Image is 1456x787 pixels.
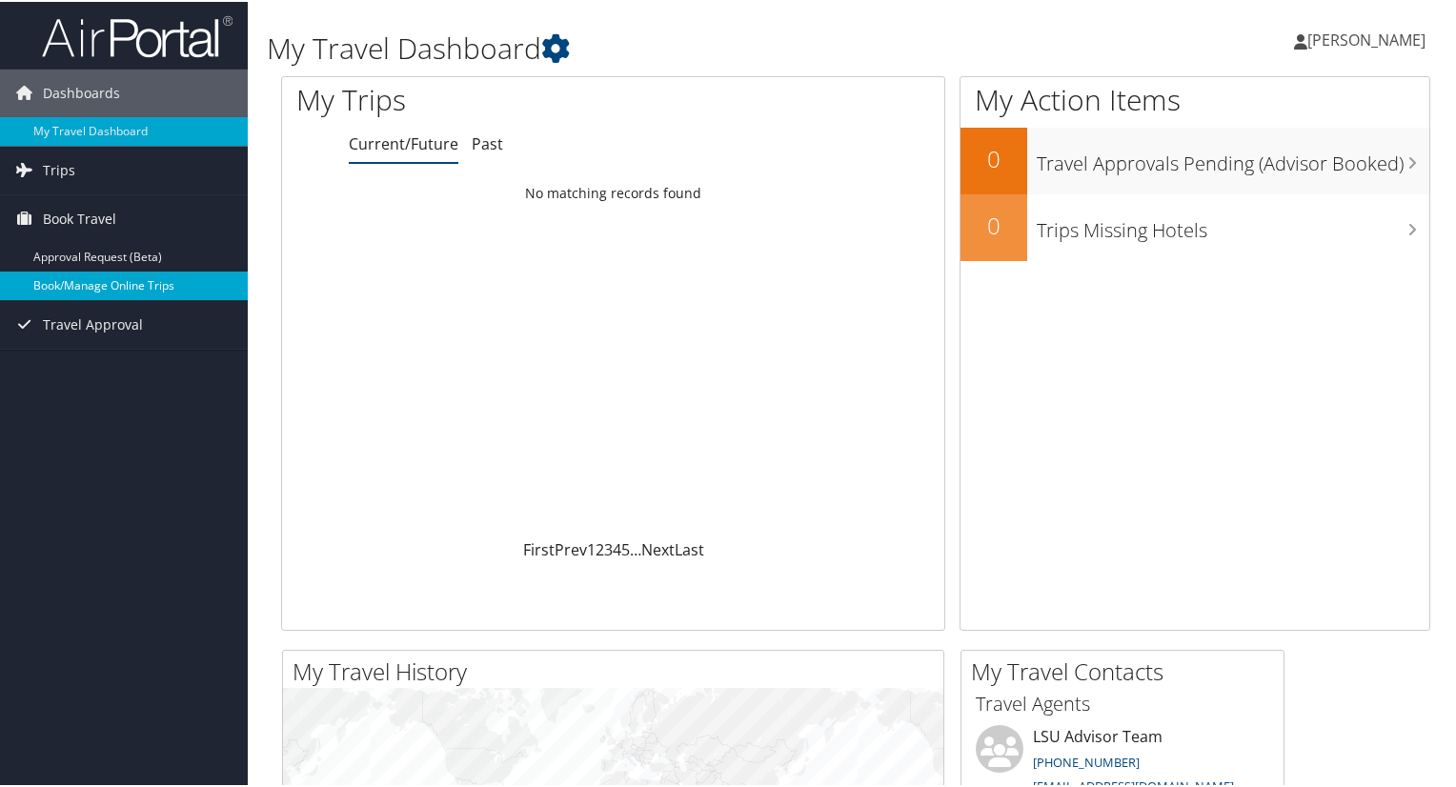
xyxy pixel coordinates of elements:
[641,537,675,558] a: Next
[267,27,1052,67] h1: My Travel Dashboard
[293,654,943,686] h2: My Travel History
[971,654,1284,686] h2: My Travel Contacts
[613,537,621,558] a: 4
[296,78,655,118] h1: My Trips
[1033,752,1140,769] a: [PHONE_NUMBER]
[675,537,704,558] a: Last
[976,689,1269,716] h3: Travel Agents
[43,193,116,241] span: Book Travel
[961,141,1027,173] h2: 0
[555,537,587,558] a: Prev
[42,12,233,57] img: airportal-logo.png
[587,537,596,558] a: 1
[43,145,75,192] span: Trips
[1037,206,1429,242] h3: Trips Missing Hotels
[472,131,503,152] a: Past
[1307,28,1426,49] span: [PERSON_NAME]
[43,68,120,115] span: Dashboards
[282,174,944,209] td: No matching records found
[961,126,1429,192] a: 0Travel Approvals Pending (Advisor Booked)
[961,208,1027,240] h2: 0
[961,78,1429,118] h1: My Action Items
[1037,139,1429,175] h3: Travel Approvals Pending (Advisor Booked)
[349,131,458,152] a: Current/Future
[621,537,630,558] a: 5
[630,537,641,558] span: …
[43,299,143,347] span: Travel Approval
[961,192,1429,259] a: 0Trips Missing Hotels
[596,537,604,558] a: 2
[1294,10,1445,67] a: [PERSON_NAME]
[604,537,613,558] a: 3
[523,537,555,558] a: First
